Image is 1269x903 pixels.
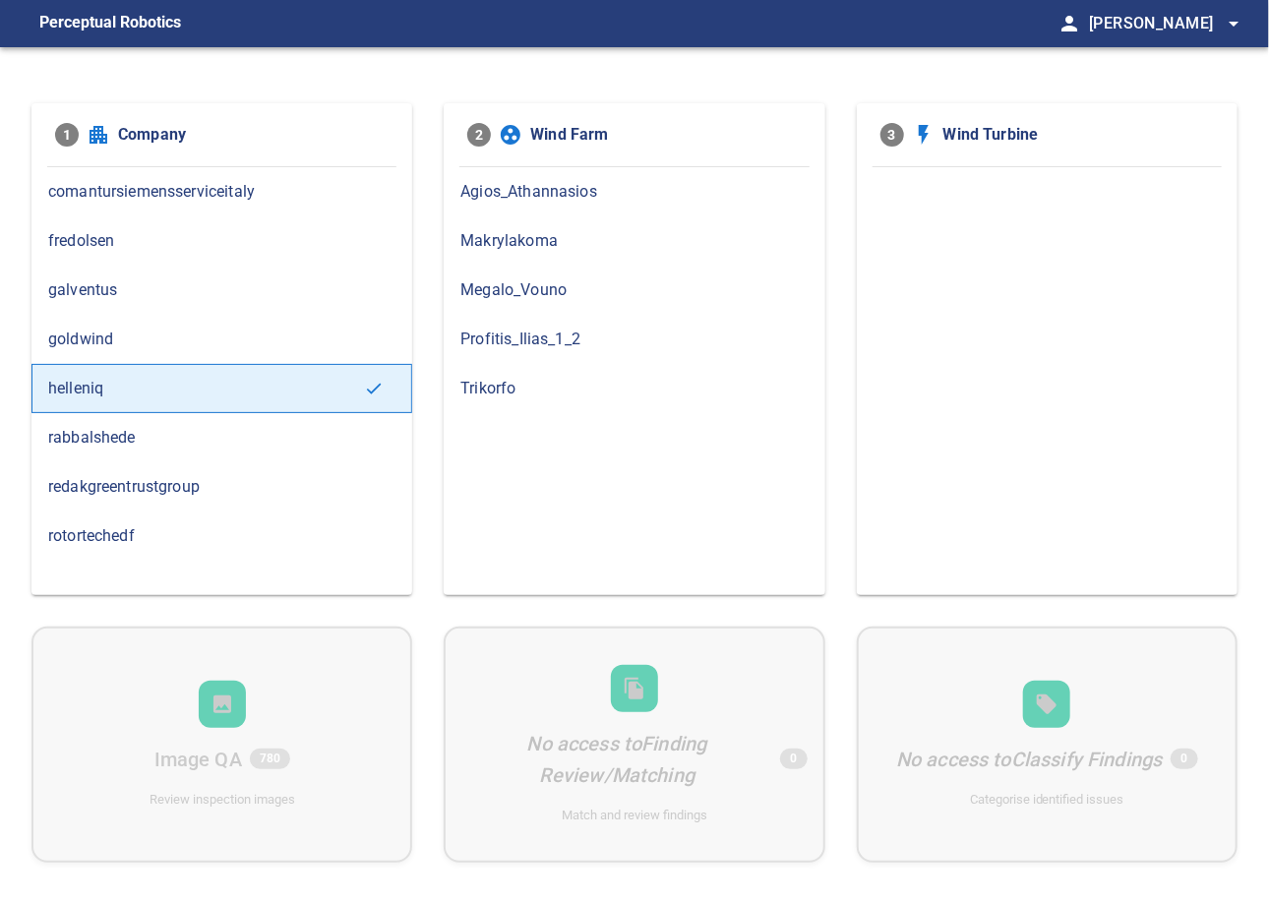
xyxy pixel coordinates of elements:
[444,216,824,266] div: Makrylakoma
[467,123,491,147] span: 2
[39,8,181,39] figcaption: Perceptual Robotics
[444,364,824,413] div: Trikorfo
[460,278,808,302] span: Megalo_Vouno
[31,216,412,266] div: fredolsen
[1057,12,1081,35] span: person
[48,524,395,548] span: rotortechedf
[55,123,79,147] span: 1
[31,167,412,216] div: comantursiemensserviceitaly
[48,229,395,253] span: fredolsen
[530,123,801,147] span: Wind Farm
[444,315,824,364] div: Profitis_Ilias_1_2
[31,413,412,462] div: rabbalshede
[943,123,1214,147] span: Wind Turbine
[1081,4,1245,43] button: [PERSON_NAME]
[1222,12,1245,35] span: arrow_drop_down
[118,123,389,147] span: Company
[31,512,412,561] div: rotortechedf
[880,123,904,147] span: 3
[48,475,395,499] span: redakgreentrustgroup
[48,377,364,400] span: helleniq
[444,266,824,315] div: Megalo_Vouno
[31,266,412,315] div: galventus
[31,364,412,413] div: helleniq
[460,229,808,253] span: Makrylakoma
[460,377,808,400] span: Trikorfo
[1089,10,1245,37] span: [PERSON_NAME]
[444,167,824,216] div: Agios_Athannasios
[48,426,395,450] span: rabbalshede
[460,180,808,204] span: Agios_Athannasios
[31,462,412,512] div: redakgreentrustgroup
[31,315,412,364] div: goldwind
[48,180,395,204] span: comantursiemensserviceitaly
[48,278,395,302] span: galventus
[460,328,808,351] span: Profitis_Ilias_1_2
[48,328,395,351] span: goldwind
